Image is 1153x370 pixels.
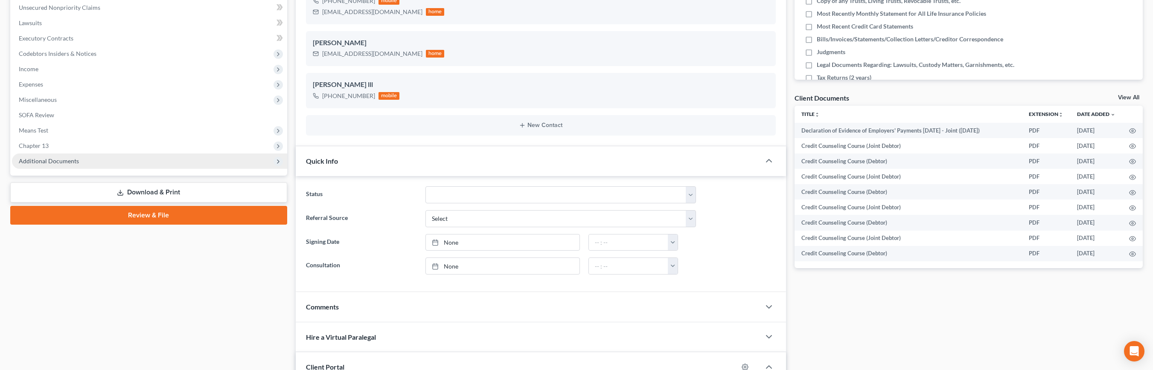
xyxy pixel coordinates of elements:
td: PDF [1022,123,1070,138]
i: unfold_more [1058,112,1063,117]
div: [EMAIL_ADDRESS][DOMAIN_NAME] [322,8,422,16]
span: Chapter 13 [19,142,49,149]
div: home [426,8,445,16]
span: Lawsuits [19,19,42,26]
input: -- : -- [589,234,668,251]
td: [DATE] [1070,246,1122,261]
span: Most Recently Monthly Statement for All Life Insurance Policies [817,9,986,18]
i: unfold_more [815,112,820,117]
td: PDF [1022,138,1070,153]
div: mobile [379,92,400,100]
span: Income [19,65,38,72]
td: Credit Counseling Course (Debtor) [795,184,1022,199]
label: Status [302,186,421,203]
td: PDF [1022,169,1070,184]
td: PDF [1022,246,1070,261]
a: Extensionunfold_more [1029,111,1063,117]
td: Credit Counseling Course (Joint Debtor) [795,199,1022,215]
td: [DATE] [1070,138,1122,153]
td: PDF [1022,199,1070,215]
label: Consultation [302,257,421,275]
span: Quick Info [306,157,338,165]
a: Lawsuits [12,15,287,31]
span: Bills/Invoices/Statements/Collection Letters/Creditor Correspondence [817,35,1003,43]
td: [DATE] [1070,199,1122,215]
td: Credit Counseling Course (Debtor) [795,153,1022,169]
a: View All [1118,95,1139,101]
a: None [426,258,579,274]
a: Executory Contracts [12,31,287,46]
span: Additional Documents [19,157,79,165]
span: Codebtors Insiders & Notices [19,50,96,57]
a: Review & File [10,206,287,225]
button: New Contact [313,122,769,129]
span: SOFA Review [19,111,54,119]
td: Credit Counseling Course (Debtor) [795,246,1022,261]
div: [PERSON_NAME] lll [313,80,769,90]
div: [EMAIL_ADDRESS][DOMAIN_NAME] [322,49,422,58]
div: [PERSON_NAME] [313,38,769,48]
label: Referral Source [302,210,421,227]
td: PDF [1022,215,1070,230]
i: expand_more [1110,112,1115,117]
span: Unsecured Nonpriority Claims [19,4,100,11]
td: Credit Counseling Course (Joint Debtor) [795,231,1022,246]
td: [DATE] [1070,169,1122,184]
span: Tax Returns (2 years) [817,73,871,82]
td: Credit Counseling Course (Joint Debtor) [795,138,1022,153]
div: Open Intercom Messenger [1124,341,1144,361]
span: Means Test [19,127,48,134]
td: Declaration of Evidence of Employers' Payments [DATE] - Joint ([DATE]) [795,123,1022,138]
td: [DATE] [1070,231,1122,246]
span: Most Recent Credit Card Statements [817,22,913,31]
td: PDF [1022,184,1070,199]
span: Comments [306,303,339,311]
td: Credit Counseling Course (Debtor) [795,215,1022,230]
td: [DATE] [1070,215,1122,230]
td: PDF [1022,231,1070,246]
a: None [426,234,579,251]
label: Signing Date [302,234,421,251]
span: Miscellaneous [19,96,57,103]
span: Legal Documents Regarding: Lawsuits, Custody Matters, Garnishments, etc. [817,61,1014,69]
span: Executory Contracts [19,35,73,42]
a: Date Added expand_more [1077,111,1115,117]
span: Expenses [19,81,43,88]
div: [PHONE_NUMBER] [322,92,375,100]
span: Hire a Virtual Paralegal [306,333,376,341]
a: SOFA Review [12,107,287,123]
a: Titleunfold_more [801,111,820,117]
td: Credit Counseling Course (Joint Debtor) [795,169,1022,184]
td: [DATE] [1070,184,1122,199]
input: -- : -- [589,258,668,274]
div: home [426,50,445,58]
td: PDF [1022,153,1070,169]
a: Download & Print [10,182,287,202]
div: Client Documents [795,93,849,102]
span: Judgments [817,48,845,56]
td: [DATE] [1070,123,1122,138]
td: [DATE] [1070,153,1122,169]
